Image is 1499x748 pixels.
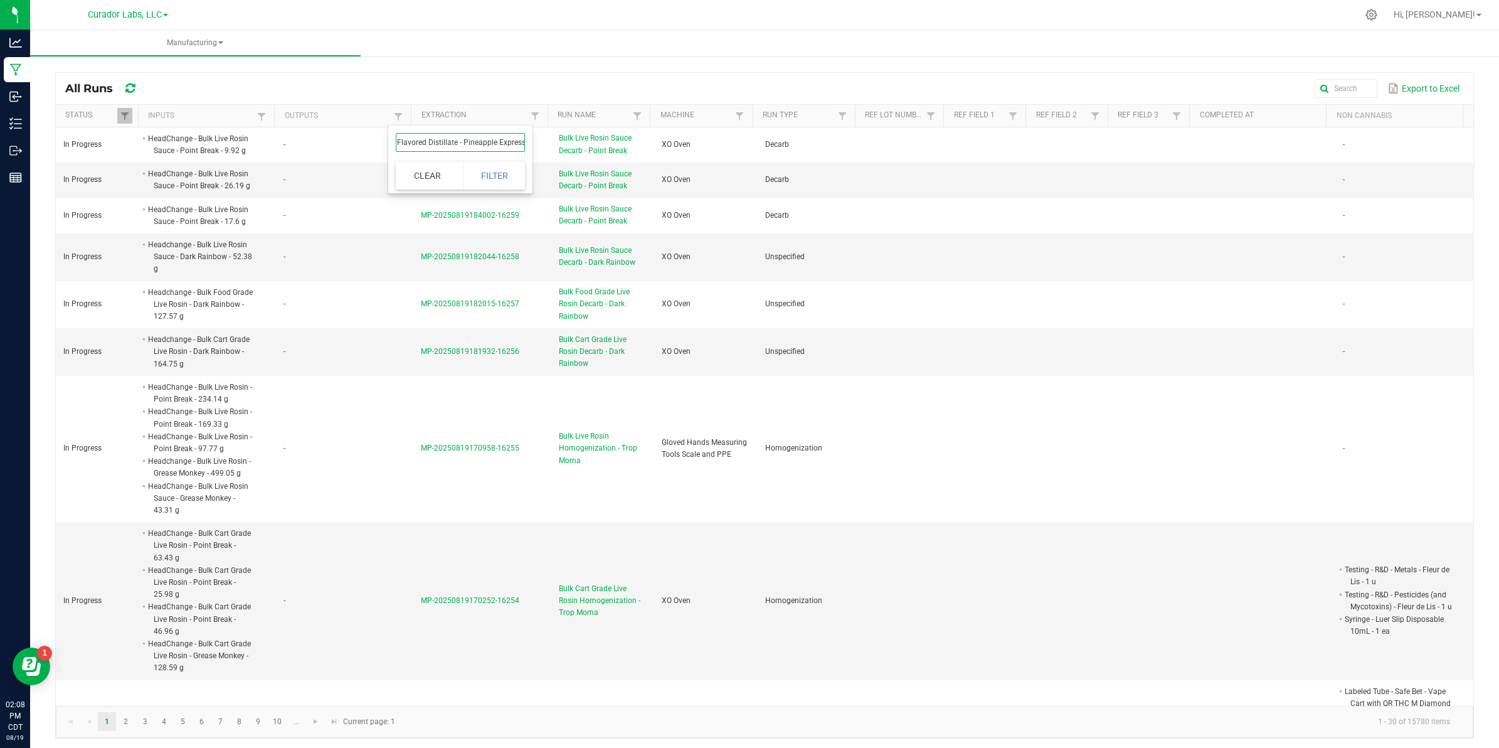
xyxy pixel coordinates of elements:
[1036,110,1088,120] a: Ref Field 2Sortable
[9,63,22,76] inline-svg: Manufacturing
[310,717,320,727] span: Go to the next page
[146,430,255,455] li: HeadChange - Bulk Live Rosin - Point Break - 97.77 g
[765,596,822,605] span: Homogenization
[254,109,269,124] a: Filter
[193,712,211,731] a: Page 6
[765,444,822,452] span: Homogenization
[662,299,691,308] span: XO Oven
[63,211,102,220] span: In Progress
[421,299,519,308] span: MP-20250819182015-16257
[138,105,275,127] th: Inputs
[146,286,255,323] li: Headchange - Bulk Food Grade Live Rosin - Dark Rainbow - 127.57 g
[421,596,519,605] span: MP-20250819170252-16254
[732,108,747,124] a: Filter
[421,444,519,452] span: MP-20250819170958-16255
[9,171,22,184] inline-svg: Reports
[1335,233,1473,281] td: -
[660,110,733,120] a: MachineSortable
[155,712,173,731] a: Page 4
[307,712,325,731] a: Go to the next page
[63,444,102,452] span: In Progress
[1335,376,1473,522] td: -
[6,699,24,733] p: 02:08 PM CDT
[1343,613,1452,638] li: Syringe - Luer Slip Disposable 10mL - 1 ea
[1169,108,1184,124] a: Filter
[268,712,287,731] a: Page 10
[276,127,413,163] td: -
[6,733,24,742] p: 08/19
[63,140,102,149] span: In Progress
[559,583,647,619] span: Bulk Cart Grade Live Rosin Homogenization - Trop Moma
[1394,9,1475,19] span: Hi, [PERSON_NAME]!
[63,252,102,261] span: In Progress
[146,405,255,430] li: HeadChange - Bulk Live Rosin - Point Break - 169.33 g
[1364,9,1379,21] div: Manage settings
[763,110,835,120] a: Run TypeSortable
[559,132,647,156] span: Bulk Live Rosin Sauce Decarb - Point Break
[1088,108,1103,124] a: Filter
[1200,110,1322,120] a: Completed AtSortable
[146,638,255,675] li: HeadChange - Bulk Cart Grade Live Rosin - Grease Monkey - 128.59 g
[146,132,255,157] li: HeadChange - Bulk Live Rosin Sauce - Point Break - 9.92 g
[559,334,647,370] span: Bulk Cart Grade Live Rosin Decarb - Dark Rainbow
[146,203,255,228] li: HeadChange - Bulk Live Rosin Sauce - Point Break - 17.6 g
[421,252,519,261] span: MP-20250819182044-16258
[559,203,647,227] span: Bulk Live Rosin Sauce Decarb - Point Break
[249,712,267,731] a: Page 9
[765,347,805,356] span: Unspecified
[765,299,805,308] span: Unspecified
[88,9,162,20] span: Curador Labs, LLC
[98,712,116,731] a: Page 1
[146,238,255,275] li: Headchange - Bulk Live Rosin Sauce - Dark Rainbow - 52.38 g
[63,596,102,605] span: In Progress
[527,108,543,124] a: Filter
[146,601,255,638] li: HeadChange - Bulk Cart Grade Live Rosin - Point Break - 46.96 g
[662,252,691,261] span: XO Oven
[1005,108,1020,124] a: Filter
[1326,105,1463,127] th: Non Cannabis
[403,712,1460,732] kendo-pager-info: 1 - 30 of 15780 items
[211,712,230,731] a: Page 7
[391,109,406,124] a: Filter
[630,108,645,124] a: Filter
[1385,78,1463,99] button: Export to Excel
[662,140,691,149] span: XO Oven
[1343,589,1452,613] li: Testing - R&D - Pesticides (and Mycotoxins) - Fleur de Lis - 1 u
[765,140,789,149] span: Decarb
[558,110,630,120] a: Run NameSortable
[13,648,50,685] iframe: Resource center
[63,299,102,308] span: In Progress
[174,712,192,731] a: Page 5
[117,108,132,124] a: Filter
[954,110,1005,120] a: Ref Field 1Sortable
[1335,281,1473,329] td: -
[662,596,691,605] span: XO Oven
[146,333,255,370] li: Headchange - Bulk Cart Grade Live Rosin - Dark Rainbow - 164.75 g
[662,347,691,356] span: XO Oven
[63,175,102,184] span: In Progress
[146,455,255,479] li: Headchange - Bulk Live Rosin - Grease Monkey - 499.05 g
[1343,564,1452,588] li: Testing - R&D - Metals - Fleur de Lis - 1 u
[923,108,938,124] a: Filter
[662,211,691,220] span: XO Oven
[287,712,305,731] a: Page 11
[559,430,647,467] span: Bulk Live Rosin Homogenization - Trop Moma
[9,117,22,130] inline-svg: Inventory
[146,564,255,601] li: HeadChange - Bulk Cart Grade Live Rosin - Point Break - 25.98 g
[9,144,22,157] inline-svg: Outbound
[146,480,255,517] li: HeadChange - Bulk Live Rosin Sauce - Grease Monkey - 43.31 g
[37,646,52,661] iframe: Resource center unread badge
[559,245,647,269] span: Bulk Live Rosin Sauce Decarb - Dark Rainbow
[463,162,526,190] button: Filter
[30,30,361,56] a: Manufacturing
[230,712,248,731] a: Page 8
[276,233,413,281] td: -
[1343,685,1452,722] li: Labeled Tube - Safe Bet - Vape Cart with QR THC M Diamond Brown - 2.2x2 - 377 ea
[63,347,102,356] span: In Progress
[662,438,747,459] span: Gloved Hands Measuring Tools Scale and PPE
[865,110,923,120] a: Ref Lot NumberSortable
[146,381,255,405] li: HeadChange - Bulk Live Rosin - Point Break - 234.14 g
[1335,127,1473,163] td: -
[765,175,789,184] span: Decarb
